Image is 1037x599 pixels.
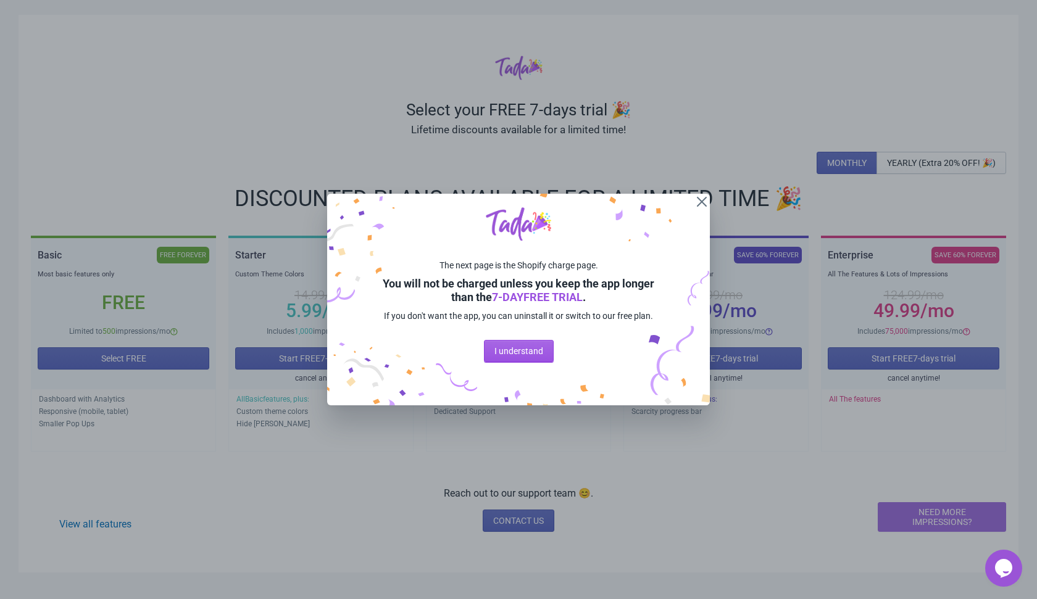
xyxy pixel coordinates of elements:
[492,291,583,304] span: free trial
[484,340,554,362] button: I understand
[648,321,710,405] img: confetti-right-bottom.svg
[439,260,598,271] p: The next page is the Shopify charge page.
[486,206,551,241] img: tada-big-logo.png
[384,310,653,321] p: If you don't want the app, you can uninstall it or switch to our free plan.
[494,346,543,356] span: I understand
[985,550,1025,587] iframe: chat widget
[691,191,713,213] button: Close
[327,341,426,405] img: confetti-left-bottom.svg
[432,363,605,405] img: confetti-middle-bottom.svg
[492,291,523,304] nobr: 7 -day
[379,277,658,304] p: You will not be charged unless you keep the app longer than the .
[537,194,710,308] img: confetti-right-top.svg
[327,194,395,316] img: confetti-left-top.svg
